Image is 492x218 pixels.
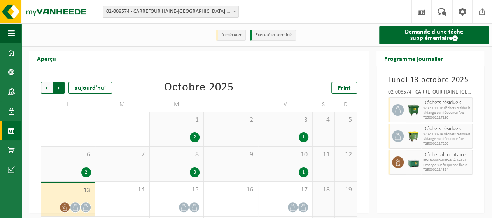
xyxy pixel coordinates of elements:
td: M [95,97,150,112]
td: J [204,97,258,112]
span: 16 [208,186,254,194]
span: Echange sur fréquence fixe (traitement inclus) [423,163,471,168]
span: 02-008574 - CARREFOUR HAINE-ST-PIERRE 251 - HAINE-SAINT-PIERRE [103,6,239,18]
span: 2 [208,116,254,124]
div: 1 [299,132,308,142]
span: 5 [339,116,353,124]
h3: Lundi 13 octobre 2025 [388,74,473,86]
span: WB-1100-HP déchets résiduels [423,132,471,137]
span: Précédent [41,82,53,94]
span: Déchet alimentaire, contenant des produits d'origine animale, emballage mélangé (sans verre), cat 3 [423,152,471,158]
a: Demande d'une tâche supplémentaire [379,26,489,44]
td: D [335,97,357,112]
span: 13 [45,186,91,195]
span: 10 [262,151,308,159]
span: Vidange sur fréquence fixe [423,137,471,142]
span: 17 [262,186,308,194]
span: 3 [262,116,308,124]
span: WB-1100-HP déchets résiduels [423,106,471,111]
span: T250002217290 [423,142,471,146]
div: aujourd'hui [68,82,112,94]
img: PB-LB-0680-HPE-GN-01 [408,156,419,168]
span: 12 [339,151,353,159]
span: 6 [45,151,91,159]
span: Déchets résiduels [423,126,471,132]
span: Déchets résiduels [423,100,471,106]
span: 9 [208,151,254,159]
span: T250002214384 [423,168,471,172]
td: V [258,97,313,112]
span: 11 [317,151,331,159]
div: 3 [190,167,200,177]
div: 02-008574 - CARREFOUR HAINE-[GEOGRAPHIC_DATA] 251 - [GEOGRAPHIC_DATA] [388,90,473,97]
span: Suivant [53,82,65,94]
span: 8 [154,151,200,159]
span: 02-008574 - CARREFOUR HAINE-ST-PIERRE 251 - HAINE-SAINT-PIERRE [103,6,238,17]
div: 2 [81,167,91,177]
span: 19 [339,186,353,194]
td: M [150,97,204,112]
li: à exécuter [216,30,246,41]
div: Octobre 2025 [164,82,234,94]
td: L [41,97,95,112]
img: WB-1100-HPE-GN-01 [408,104,419,116]
span: 15 [154,186,200,194]
span: PB-LB-0680-HPE-Gdéchet alimentaire, contenant des produits d [423,158,471,163]
span: Vidange sur fréquence fixe [423,111,471,115]
div: 2 [190,132,200,142]
span: 18 [317,186,331,194]
h2: Aperçu [29,51,64,66]
span: Print [338,85,351,91]
img: WB-1100-HPE-GN-51 [408,130,419,142]
span: 7 [99,151,145,159]
td: S [313,97,335,112]
span: 4 [317,116,331,124]
span: 1 [154,116,200,124]
h2: Programme journalier [376,51,451,66]
span: 14 [99,186,145,194]
a: Print [331,82,357,94]
span: T250002217290 [423,115,471,120]
div: 1 [299,167,308,177]
li: Exécuté et terminé [250,30,296,41]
